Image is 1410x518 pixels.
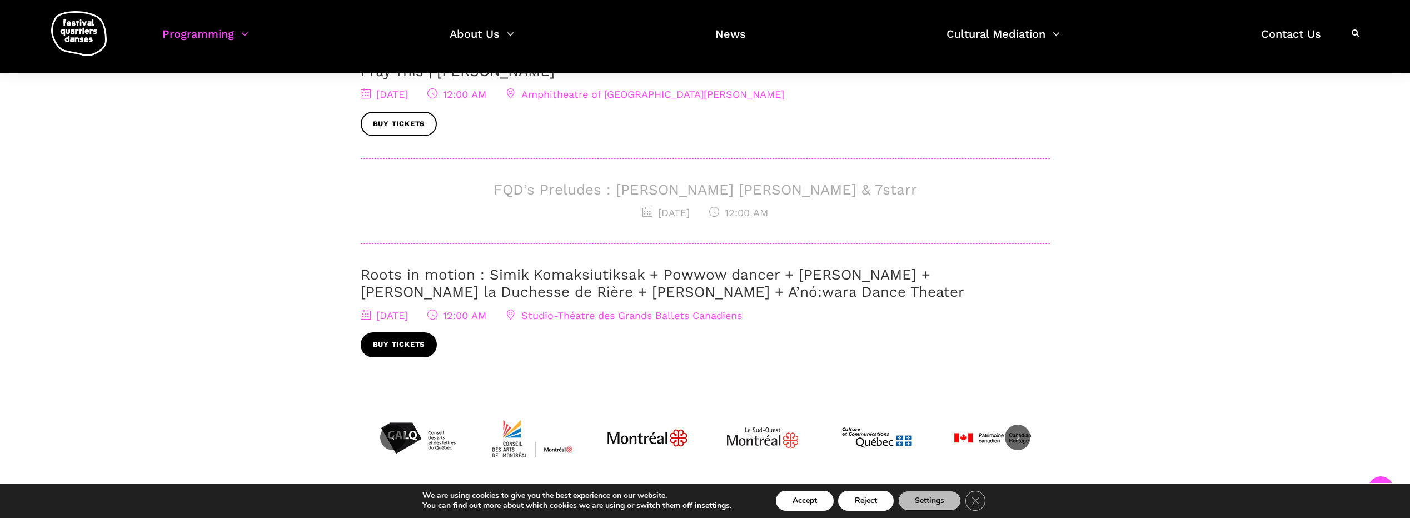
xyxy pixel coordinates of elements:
a: Contact Us [1261,24,1321,57]
a: Roots in motion : Simik Komaksiutiksak + Powwow dancer + [PERSON_NAME] + [PERSON_NAME] la Duchess... [361,266,964,300]
span: [DATE] [642,207,690,218]
a: Cultural Mediation [946,24,1060,57]
button: settings [701,501,730,511]
button: Reject [838,491,894,511]
p: You can find out more about which cookies we are using or switch them off in . [422,501,731,511]
button: Settings [898,491,961,511]
a: About Us [450,24,514,57]
img: logo-fqd-med [51,11,107,56]
span: Studio-Théatre des Grands Ballets Canadiens [506,310,742,321]
img: JPGnr_b [606,396,689,480]
img: Calq_noir [376,396,460,480]
a: Programming [162,24,248,57]
img: CMYK_Logo_CAMMontreal [491,396,574,480]
span: 12:00 AM [427,310,486,321]
h3: FQD’s Preludes : [PERSON_NAME] [PERSON_NAME] & 7starr [361,181,1050,198]
span: 12:00 AM [427,88,486,100]
span: Amphitheatre of [GEOGRAPHIC_DATA][PERSON_NAME] [506,88,784,100]
a: News [715,24,746,57]
a: Pray This | [PERSON_NAME] [361,63,555,79]
button: Accept [776,491,834,511]
a: Buy tickets [361,332,437,357]
p: We are using cookies to give you the best experience on our website. [422,491,731,501]
img: mccq-3-3 [835,396,919,480]
img: Logo_Mtl_Le_Sud-Ouest.svg_ [721,396,804,480]
span: 12:00 AM [709,207,768,218]
button: Close GDPR Cookie Banner [965,491,985,511]
a: Buy tickets [361,112,437,137]
img: patrimoinecanadien-01_0-4 [950,396,1034,480]
span: [DATE] [361,310,408,321]
span: [DATE] [361,88,408,100]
